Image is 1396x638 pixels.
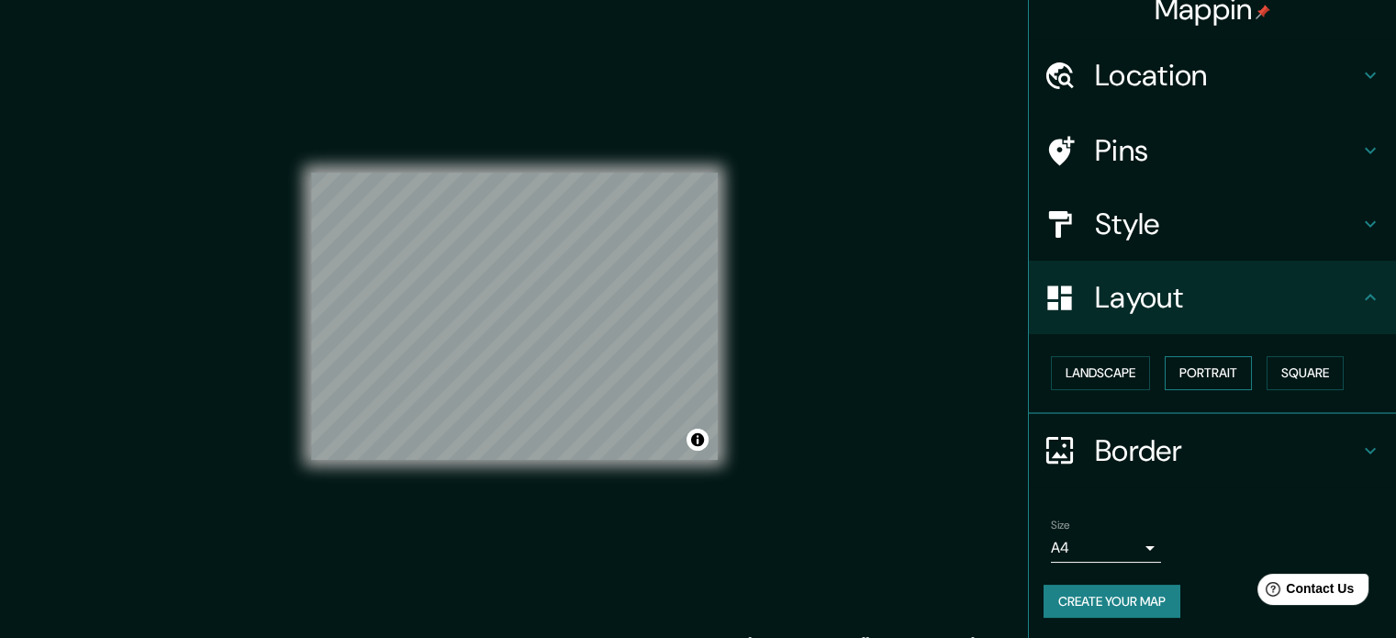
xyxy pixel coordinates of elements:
div: Border [1029,414,1396,487]
button: Landscape [1051,356,1150,390]
iframe: Help widget launcher [1233,566,1376,618]
label: Size [1051,517,1070,532]
div: Location [1029,39,1396,112]
button: Create your map [1044,585,1180,619]
img: pin-icon.png [1256,5,1270,19]
div: Style [1029,187,1396,261]
div: Layout [1029,261,1396,334]
canvas: Map [311,173,718,460]
h4: Pins [1095,132,1359,169]
h4: Location [1095,57,1359,94]
button: Toggle attribution [687,429,709,451]
div: Pins [1029,114,1396,187]
div: A4 [1051,533,1161,563]
button: Square [1267,356,1344,390]
h4: Style [1095,206,1359,242]
h4: Border [1095,432,1359,469]
h4: Layout [1095,279,1359,316]
button: Portrait [1165,356,1252,390]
